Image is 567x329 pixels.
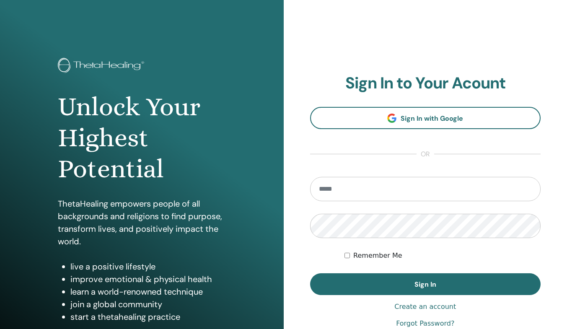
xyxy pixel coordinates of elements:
label: Remember Me [353,251,402,261]
button: Sign In [310,273,541,295]
h1: Unlock Your Highest Potential [58,91,226,185]
a: Forgot Password? [396,319,454,329]
li: learn a world-renowned technique [70,285,226,298]
span: or [417,149,434,159]
p: ThetaHealing empowers people of all backgrounds and religions to find purpose, transform lives, a... [58,197,226,248]
span: Sign In with Google [401,114,463,123]
li: start a thetahealing practice [70,311,226,323]
li: improve emotional & physical health [70,273,226,285]
a: Create an account [394,302,456,312]
div: Keep me authenticated indefinitely or until I manually logout [344,251,541,261]
li: live a positive lifestyle [70,260,226,273]
a: Sign In with Google [310,107,541,129]
li: join a global community [70,298,226,311]
span: Sign In [414,280,436,289]
h2: Sign In to Your Acount [310,74,541,93]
